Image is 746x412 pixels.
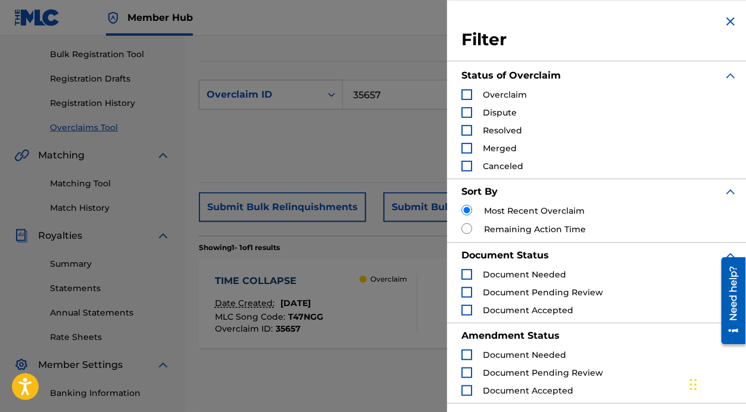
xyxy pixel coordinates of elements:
img: Member Settings [14,358,29,372]
a: Registration History [50,97,170,110]
span: Member Hub [127,11,193,24]
span: Document Accepted [483,305,573,316]
a: Rate Sheets [50,331,170,344]
button: Submit Bulk Relinquishments [199,192,366,222]
img: expand [156,229,170,243]
p: Overclaim [370,274,407,285]
iframe: Resource Center [713,252,746,348]
form: Search Form [199,80,732,164]
img: expand [723,185,738,199]
p: Date Created: [215,297,277,310]
span: MLC Song Code : [215,311,288,322]
span: Merged [483,143,517,154]
h3: Filter [461,29,738,51]
span: T47NGG [288,311,323,322]
iframe: Chat Widget [686,355,746,412]
a: Bulk Registration Tool [50,48,170,61]
div: TIME COLLAPSE [215,274,323,288]
a: Annual Statements [50,307,170,319]
img: expand [723,68,738,83]
span: 35657 [276,323,301,334]
img: Matching [14,148,29,163]
span: Document Needed [483,349,566,360]
img: Top Rightsholder [106,11,120,25]
img: expand [156,358,170,372]
span: Document Accepted [483,385,573,396]
div: Overclaim ID [207,88,314,102]
button: Submit Bulk Document Upload [383,192,556,222]
span: Document Needed [483,269,566,280]
span: Member Settings [38,358,123,372]
span: Royalties [38,229,82,243]
strong: Document Status [461,249,549,261]
a: Summary [50,258,170,270]
span: Matching [38,148,85,163]
img: close [723,14,738,29]
a: Banking Information [50,387,170,399]
a: Statements [50,282,170,295]
img: expand [723,248,738,263]
span: Document Pending Review [483,367,603,378]
a: Registration Drafts [50,73,170,85]
div: Drag [690,367,697,402]
strong: Status of Overclaim [461,70,561,81]
span: Overclaim ID : [215,323,276,334]
span: Document Pending Review [483,287,603,298]
a: Matching Tool [50,177,170,190]
span: Resolved [483,125,522,136]
label: Most Recent Overclaim [484,205,585,217]
img: Royalties [14,229,29,243]
strong: Amendment Status [461,330,560,341]
p: Showing 1 - 1 of 1 results [199,242,280,253]
img: expand [156,148,170,163]
span: [DATE] [280,298,311,308]
a: TIME COLLAPSEDate Created:[DATE]MLC Song Code:T47NGGOverclaim ID:35657 OverclaimLast Updated:[DAT... [199,259,732,348]
span: Dispute [483,107,517,118]
span: Canceled [483,161,523,171]
img: MLC Logo [14,9,60,26]
a: Overclaims Tool [50,121,170,134]
span: Overclaim [483,89,527,100]
a: Match History [50,202,170,214]
label: Remaining Action Time [484,223,586,236]
strong: Sort By [461,186,498,197]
